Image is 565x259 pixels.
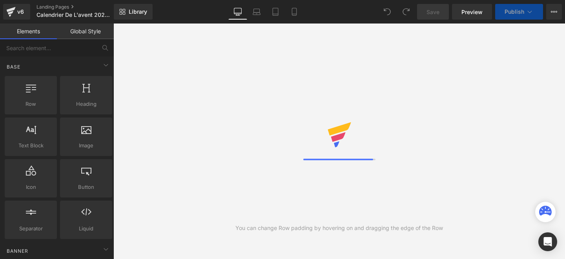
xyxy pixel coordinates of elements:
[235,224,443,232] div: You can change Row padding by hovering on and dragging the edge of the Row
[228,4,247,20] a: Desktop
[546,4,562,20] button: More
[16,7,26,17] div: v6
[266,4,285,20] a: Tablet
[505,9,524,15] span: Publish
[247,4,266,20] a: Laptop
[7,183,55,191] span: Icon
[285,4,304,20] a: Mobile
[398,4,414,20] button: Redo
[7,100,55,108] span: Row
[7,141,55,150] span: Text Block
[452,4,492,20] a: Preview
[129,8,147,15] span: Library
[426,8,439,16] span: Save
[57,24,114,39] a: Global Style
[114,4,153,20] a: New Library
[6,63,21,71] span: Base
[495,4,543,20] button: Publish
[538,232,557,251] div: Open Intercom Messenger
[7,225,55,233] span: Separator
[36,12,112,18] span: Calendrier De L'avent 2025 Mademoiselle Confettis
[62,225,110,233] span: Liquid
[3,4,30,20] a: v6
[62,183,110,191] span: Button
[6,247,29,255] span: Banner
[461,8,483,16] span: Preview
[62,141,110,150] span: Image
[62,100,110,108] span: Heading
[379,4,395,20] button: Undo
[36,4,127,10] a: Landing Pages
